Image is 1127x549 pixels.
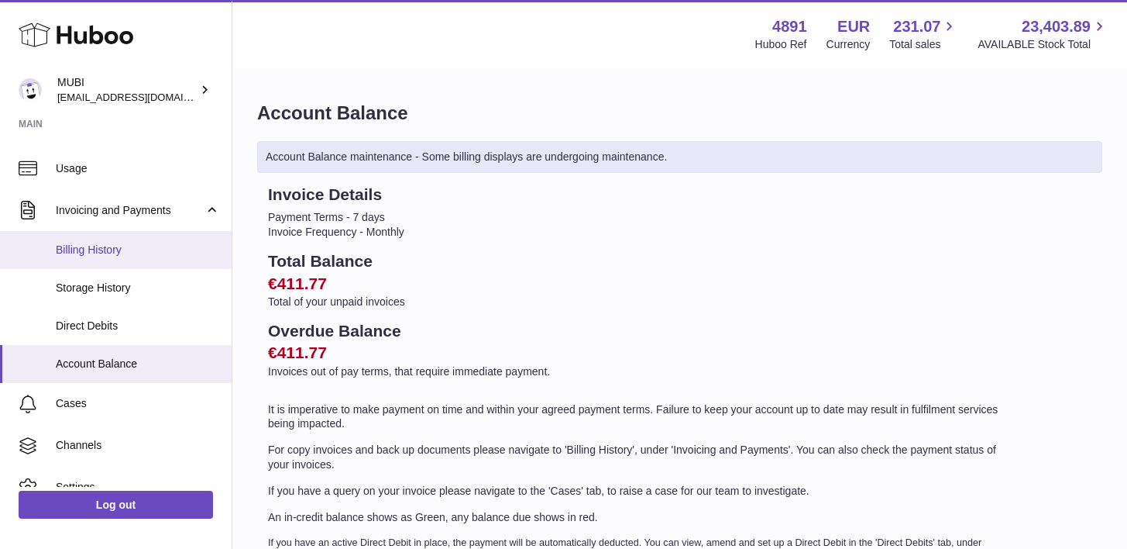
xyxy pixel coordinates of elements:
[268,342,1005,364] h2: €411.77
[57,75,197,105] div: MUBI
[268,250,1005,272] h2: Total Balance
[268,273,1005,295] h2: €411.77
[837,16,870,37] strong: EUR
[268,443,1005,472] p: For copy invoices and back up documents please navigate to 'Billing History', under 'Invoicing an...
[268,225,1005,240] li: Invoice Frequency - Monthly
[268,402,1005,432] p: It is imperative to make payment on time and within your agreed payment terms. Failure to keep yo...
[56,319,220,333] span: Direct Debits
[268,484,1005,499] p: If you have a query on your invoice please navigate to the 'Cases' tab, to raise a case for our t...
[268,320,1005,342] h2: Overdue Balance
[56,357,220,371] span: Account Balance
[19,78,42,102] img: shop@mubi.com
[889,37,958,52] span: Total sales
[268,210,1005,225] li: Payment Terms - 7 days
[56,480,220,495] span: Settings
[893,16,940,37] span: 231.07
[268,510,1005,525] p: An in-credit balance shows as Green, any balance due shows in red.
[19,491,213,519] a: Log out
[268,184,1005,205] h2: Invoice Details
[268,364,1005,379] p: Invoices out of pay terms, that require immediate payment.
[56,203,204,218] span: Invoicing and Payments
[57,91,228,103] span: [EMAIL_ADDRESS][DOMAIN_NAME]
[56,396,220,411] span: Cases
[978,16,1108,52] a: 23,403.89 AVAILABLE Stock Total
[56,161,220,176] span: Usage
[257,101,1102,126] h1: Account Balance
[772,16,807,37] strong: 4891
[1022,16,1091,37] span: 23,403.89
[889,16,958,52] a: 231.07 Total sales
[56,281,220,295] span: Storage History
[268,295,1005,309] p: Total of your unpaid invoices
[978,37,1108,52] span: AVAILABLE Stock Total
[56,438,220,453] span: Channels
[56,243,220,257] span: Billing History
[755,37,807,52] div: Huboo Ref
[257,141,1102,173] div: Account Balance maintenance - Some billing displays are undergoing maintenance.
[826,37,871,52] div: Currency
